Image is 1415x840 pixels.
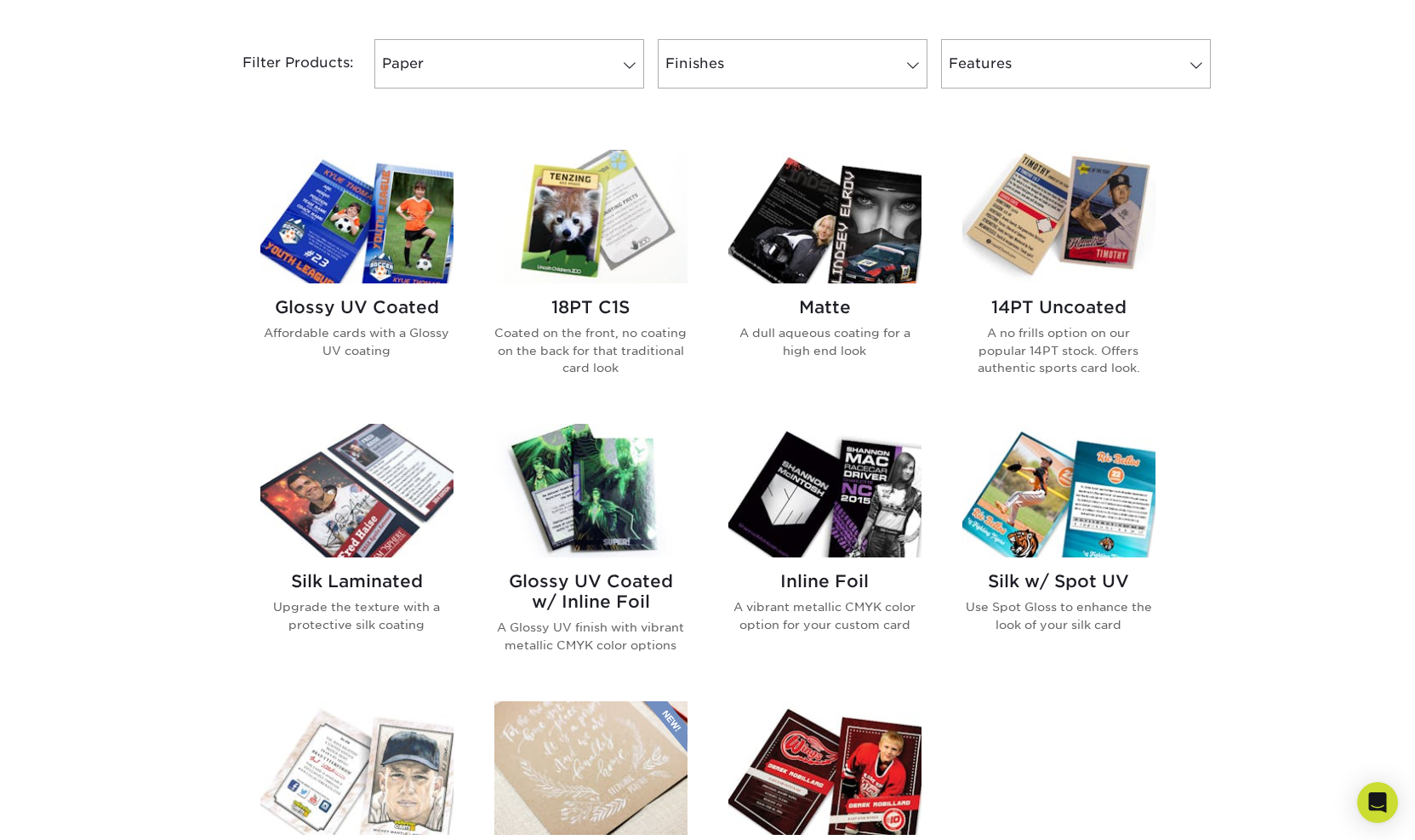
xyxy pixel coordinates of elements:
[728,571,921,591] h2: Inline Foil
[260,424,454,681] a: Silk Laminated Trading Cards Silk Laminated Upgrade the texture with a protective silk coating
[494,297,688,317] h2: 18PT C1S
[728,297,921,317] h2: Matte
[260,297,454,317] h2: Glossy UV Coated
[260,324,454,359] p: Affordable cards with a Glossy UV coating
[728,598,921,633] p: A vibrant metallic CMYK color option for your custom card
[494,324,688,376] p: Coated on the front, no coating on the back for that traditional card look
[1357,782,1398,823] div: Open Intercom Messenger
[645,701,688,752] img: New Product
[260,424,454,557] img: Silk Laminated Trading Cards
[962,424,1155,557] img: Silk w/ Spot UV Trading Cards
[658,39,927,89] a: Finishes
[962,424,1155,681] a: Silk w/ Spot UV Trading Cards Silk w/ Spot UV Use Spot Gloss to enhance the look of your silk card
[494,424,688,557] img: Glossy UV Coated w/ Inline Foil Trading Cards
[962,297,1155,317] h2: 14PT Uncoated
[728,424,921,681] a: Inline Foil Trading Cards Inline Foil A vibrant metallic CMYK color option for your custom card
[260,150,454,403] a: Glossy UV Coated Trading Cards Glossy UV Coated Affordable cards with a Glossy UV coating
[962,324,1155,376] p: A no frills option on our popular 14PT stock. Offers authentic sports card look.
[260,598,454,633] p: Upgrade the texture with a protective silk coating
[494,701,688,835] img: 18PT French Kraft Trading Cards
[494,150,688,403] a: 18PT C1S Trading Cards 18PT C1S Coated on the front, no coating on the back for that traditional ...
[728,324,921,359] p: A dull aqueous coating for a high end look
[260,571,454,591] h2: Silk Laminated
[494,150,688,283] img: 18PT C1S Trading Cards
[494,619,688,654] p: A Glossy UV finish with vibrant metallic CMYK color options
[260,701,454,835] img: Uncoated Linen Trading Cards
[962,571,1155,591] h2: Silk w/ Spot UV
[728,701,921,835] img: ModCard™ Trading Cards
[962,150,1155,283] img: 14PT Uncoated Trading Cards
[728,150,921,403] a: Matte Trading Cards Matte A dull aqueous coating for a high end look
[260,150,454,283] img: Glossy UV Coated Trading Cards
[941,39,1211,89] a: Features
[197,39,368,89] div: Filter Products:
[728,424,921,557] img: Inline Foil Trading Cards
[962,598,1155,633] p: Use Spot Gloss to enhance the look of your silk card
[494,424,688,681] a: Glossy UV Coated w/ Inline Foil Trading Cards Glossy UV Coated w/ Inline Foil A Glossy UV finish ...
[728,150,921,283] img: Matte Trading Cards
[962,150,1155,403] a: 14PT Uncoated Trading Cards 14PT Uncoated A no frills option on our popular 14PT stock. Offers au...
[374,39,644,89] a: Paper
[494,571,688,612] h2: Glossy UV Coated w/ Inline Foil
